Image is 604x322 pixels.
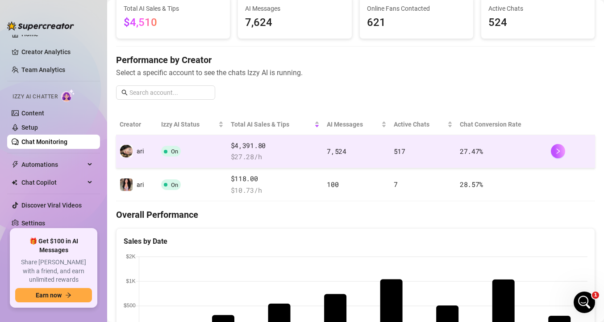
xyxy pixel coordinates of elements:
span: $118.00 [231,174,320,184]
span: ari [137,181,144,188]
span: 7,524 [327,147,346,156]
span: ari [137,148,144,155]
a: Creator Analytics [21,45,93,59]
span: Izzy AI Chatter [12,93,58,101]
span: $ 10.73 /h [231,185,320,196]
th: Creator [116,114,158,135]
span: $4,391.80 [231,140,320,151]
div: Sales by Date [124,236,587,247]
span: 100 [327,180,338,189]
span: Active Chats [394,119,446,129]
span: 524 [488,14,587,31]
a: Discover Viral Videos [21,202,82,209]
span: Share [PERSON_NAME] with a friend, and earn unlimited rewards [15,258,92,284]
button: right [551,144,565,158]
span: arrow-right [65,292,71,298]
button: Collapse window [268,4,285,21]
a: Home [21,30,38,38]
img: ari [120,145,133,157]
button: Earn nowarrow-right [15,288,92,302]
a: Settings [21,220,45,227]
span: right [555,148,561,154]
img: AI Chatter [61,89,75,102]
span: Select a specific account to see the chats Izzy AI is running. [116,67,595,78]
span: Automations [21,157,85,172]
span: On [171,148,178,155]
th: Active Chats [390,114,456,135]
span: Izzy AI Status [161,119,217,129]
div: Close [285,4,301,20]
button: go back [6,4,23,21]
span: Active Chats [488,4,587,13]
span: Total AI Sales & Tips [124,4,223,13]
span: 🎁 Get $100 in AI Messages [15,237,92,254]
a: Setup [21,124,38,131]
iframe: Intercom live chat [574,292,595,313]
span: search [121,89,128,96]
th: Izzy AI Status [158,114,227,135]
span: On [171,182,178,188]
span: AI Messages [245,4,344,13]
img: logo-BBDzfeDw.svg [7,21,74,30]
span: Earn now [36,292,62,299]
th: Chat Conversion Rate [456,114,547,135]
a: Content [21,110,44,117]
h4: Performance by Creator [116,54,595,66]
img: ari [120,178,133,191]
input: Search account... [129,88,210,97]
a: Team Analytics [21,66,65,73]
span: 7 [394,180,398,189]
span: 28.57 % [460,180,483,189]
a: Chat Monitoring [21,138,67,145]
span: $ 27.28 /h [231,152,320,162]
th: AI Messages [323,114,390,135]
span: Chat Copilot [21,175,85,190]
span: Total AI Sales & Tips [231,119,313,129]
img: Chat Copilot [12,179,17,186]
span: 517 [394,147,405,156]
span: thunderbolt [12,161,19,168]
span: $4,510 [124,16,157,29]
span: 621 [367,14,466,31]
span: Online Fans Contacted [367,4,466,13]
th: Total AI Sales & Tips [227,114,324,135]
span: AI Messages [327,119,379,129]
h4: Overall Performance [116,208,595,221]
span: 7,624 [245,14,344,31]
span: 27.47 % [460,147,483,156]
span: 1 [592,292,599,299]
div: Did this answer your question? [11,275,296,284]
